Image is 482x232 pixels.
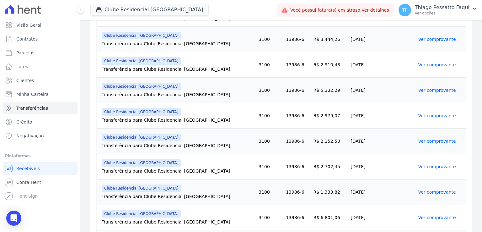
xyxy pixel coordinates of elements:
[418,62,456,67] a: Ver comprovante
[311,78,348,103] td: R$ 5.332,29
[415,4,469,11] p: Thiago Pessatto Faqui
[102,91,254,98] div: Transferência para Clube Residencial [GEOGRAPHIC_DATA]
[283,103,311,129] td: 13986-6
[283,78,311,103] td: 13986-6
[256,205,283,230] td: 3100
[102,83,181,90] span: Clube Residencial [GEOGRAPHIC_DATA]
[361,8,389,13] a: Ver detalhes
[283,205,311,230] td: 13986-6
[256,27,283,52] td: 3100
[16,64,28,70] span: Lotes
[256,180,283,205] td: 3100
[102,210,181,218] span: Clube Residencial [GEOGRAPHIC_DATA]
[311,129,348,154] td: R$ 2.152,50
[3,74,78,87] a: Clientes
[418,139,456,144] a: Ver comprovante
[3,162,78,175] a: Recebíveis
[283,129,311,154] td: 13986-6
[311,52,348,78] td: R$ 2.910,48
[283,180,311,205] td: 13986-6
[16,165,40,172] span: Recebíveis
[3,33,78,45] a: Contratos
[418,164,456,169] a: Ver comprovante
[16,179,41,185] span: Conta Hent
[3,88,78,101] a: Minha Carteira
[16,133,44,139] span: Negativação
[348,180,415,205] td: [DATE]
[6,211,21,226] div: Open Intercom Messenger
[402,8,407,12] span: TP
[311,205,348,230] td: R$ 6.801,06
[418,88,456,93] a: Ver comprovante
[3,176,78,189] a: Conta Hent
[418,113,456,118] a: Ver comprovante
[102,108,181,116] span: Clube Residencial [GEOGRAPHIC_DATA]
[16,119,32,125] span: Crédito
[102,66,254,72] div: Transferência para Clube Residencial [GEOGRAPHIC_DATA]
[102,219,254,225] div: Transferência para Clube Residencial [GEOGRAPHIC_DATA]
[102,32,181,39] span: Clube Residencial [GEOGRAPHIC_DATA]
[16,36,38,42] span: Contratos
[5,152,75,160] div: Plataformas
[102,193,254,200] div: Transferência para Clube Residencial [GEOGRAPHIC_DATA]
[256,129,283,154] td: 3100
[348,52,415,78] td: [DATE]
[102,57,181,65] span: Clube Residencial [GEOGRAPHIC_DATA]
[102,142,254,149] div: Transferência para Clube Residencial [GEOGRAPHIC_DATA]
[256,78,283,103] td: 3100
[256,103,283,129] td: 3100
[256,52,283,78] td: 3100
[3,116,78,128] a: Crédito
[256,154,283,180] td: 3100
[415,11,469,16] p: Ver opções
[3,47,78,59] a: Parcelas
[418,37,456,42] a: Ver comprovante
[102,185,181,192] span: Clube Residencial [GEOGRAPHIC_DATA]
[348,154,415,180] td: [DATE]
[283,154,311,180] td: 13986-6
[311,27,348,52] td: R$ 3.444,26
[3,102,78,114] a: Transferências
[283,52,311,78] td: 13986-6
[16,77,34,84] span: Clientes
[3,130,78,142] a: Negativação
[90,4,209,16] button: Clube Residencial [GEOGRAPHIC_DATA]
[102,134,181,141] span: Clube Residencial [GEOGRAPHIC_DATA]
[16,91,49,97] span: Minha Carteira
[348,205,415,230] td: [DATE]
[348,129,415,154] td: [DATE]
[348,78,415,103] td: [DATE]
[290,7,389,14] span: Você possui fatura(s) em atraso.
[102,41,254,47] div: Transferência para Clube Residencial [GEOGRAPHIC_DATA]
[311,180,348,205] td: R$ 1.333,82
[348,27,415,52] td: [DATE]
[102,168,254,174] div: Transferência para Clube Residencial [GEOGRAPHIC_DATA]
[3,60,78,73] a: Lotes
[283,27,311,52] td: 13986-6
[16,50,35,56] span: Parcelas
[394,1,482,19] button: TP Thiago Pessatto Faqui Ver opções
[311,154,348,180] td: R$ 2.702,45
[418,215,456,220] a: Ver comprovante
[311,103,348,129] td: R$ 2.979,07
[102,117,254,123] div: Transferência para Clube Residencial [GEOGRAPHIC_DATA]
[348,103,415,129] td: [DATE]
[16,22,41,28] span: Visão Geral
[16,105,48,111] span: Transferências
[3,19,78,31] a: Visão Geral
[102,159,181,167] span: Clube Residencial [GEOGRAPHIC_DATA]
[418,190,456,195] a: Ver comprovante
